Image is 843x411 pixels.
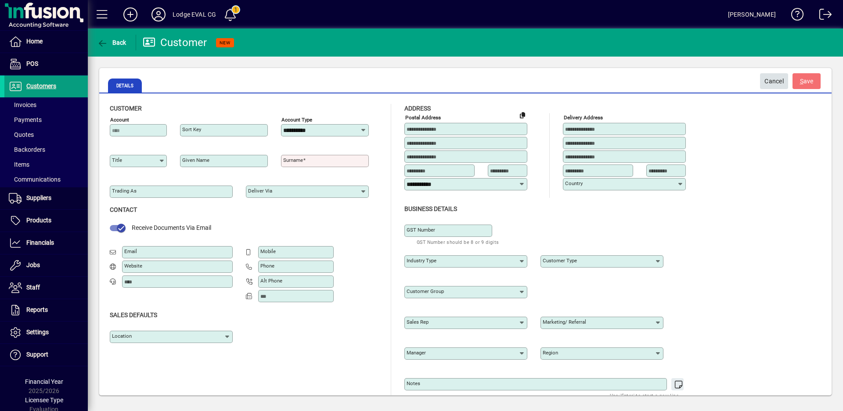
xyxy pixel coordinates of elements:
span: Back [97,39,126,46]
mat-hint: Use 'Enter' to start a new line [610,390,679,400]
mat-label: Trading as [112,188,137,194]
a: Reports [4,299,88,321]
button: Cancel [760,73,788,89]
a: POS [4,53,88,75]
mat-label: Account [110,117,129,123]
mat-label: Marketing/ Referral [543,319,586,325]
span: Payments [9,116,42,123]
span: Products [26,217,51,224]
mat-label: Account Type [281,117,312,123]
span: Quotes [9,131,34,138]
mat-label: Title [112,157,122,163]
button: Save [793,73,821,89]
mat-label: Country [565,180,583,186]
a: Home [4,31,88,53]
a: Suppliers [4,187,88,209]
a: Quotes [4,127,88,142]
button: Profile [144,7,173,22]
a: Logout [813,2,832,30]
span: Reports [26,306,48,313]
mat-label: Given name [182,157,209,163]
span: Address [404,105,431,112]
span: Cancel [764,74,784,89]
mat-label: Sort key [182,126,201,132]
div: [PERSON_NAME] [728,7,776,21]
a: Settings [4,322,88,343]
a: Items [4,157,88,172]
mat-label: Manager [407,350,426,356]
a: Jobs [4,254,88,276]
mat-label: GST Number [407,227,435,233]
span: Suppliers [26,194,51,201]
span: ave [800,74,814,89]
mat-label: Phone [260,263,274,269]
mat-label: Sales rep [407,319,429,325]
a: Financials [4,232,88,254]
span: Receive Documents Via Email [132,224,211,231]
span: S [800,78,803,85]
a: Support [4,344,88,366]
mat-label: Mobile [260,248,276,254]
span: Jobs [26,261,40,268]
mat-label: Industry type [407,257,436,264]
a: Invoices [4,97,88,112]
span: Items [9,161,29,168]
mat-label: Website [124,263,142,269]
mat-label: Notes [407,380,420,386]
mat-label: Customer group [407,288,444,294]
button: Add [116,7,144,22]
button: Copy to Delivery address [515,108,530,122]
mat-hint: GST Number should be 8 or 9 digits [417,237,499,247]
div: Customer [143,36,207,50]
a: Products [4,210,88,232]
span: Details [108,79,142,93]
span: Sales defaults [110,311,157,318]
a: Backorders [4,142,88,157]
span: Backorders [9,146,45,153]
app-page-header-button: Back [88,35,136,50]
span: Support [26,351,48,358]
span: Financials [26,239,54,246]
mat-label: Location [112,333,132,339]
mat-label: Customer type [543,257,577,264]
div: Lodge EVAL CG [173,7,216,21]
mat-label: Deliver via [248,188,272,194]
span: Licensee Type [25,397,63,404]
span: Contact [110,206,137,213]
span: Settings [26,329,49,336]
span: Customers [26,82,56,89]
mat-label: Surname [283,157,303,163]
span: Staff [26,284,40,291]
mat-label: Email [124,248,137,254]
span: Business details [404,205,457,212]
button: Back [95,35,129,50]
span: Home [26,38,43,45]
span: Invoices [9,101,36,108]
span: POS [26,60,38,67]
a: Knowledge Base [785,2,804,30]
a: Communications [4,172,88,187]
a: Staff [4,277,88,299]
mat-label: Alt Phone [260,278,282,284]
a: Payments [4,112,88,127]
span: Communications [9,176,61,183]
mat-label: Region [543,350,558,356]
span: Financial Year [25,378,63,385]
span: NEW [220,40,231,46]
span: Customer [110,105,142,112]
